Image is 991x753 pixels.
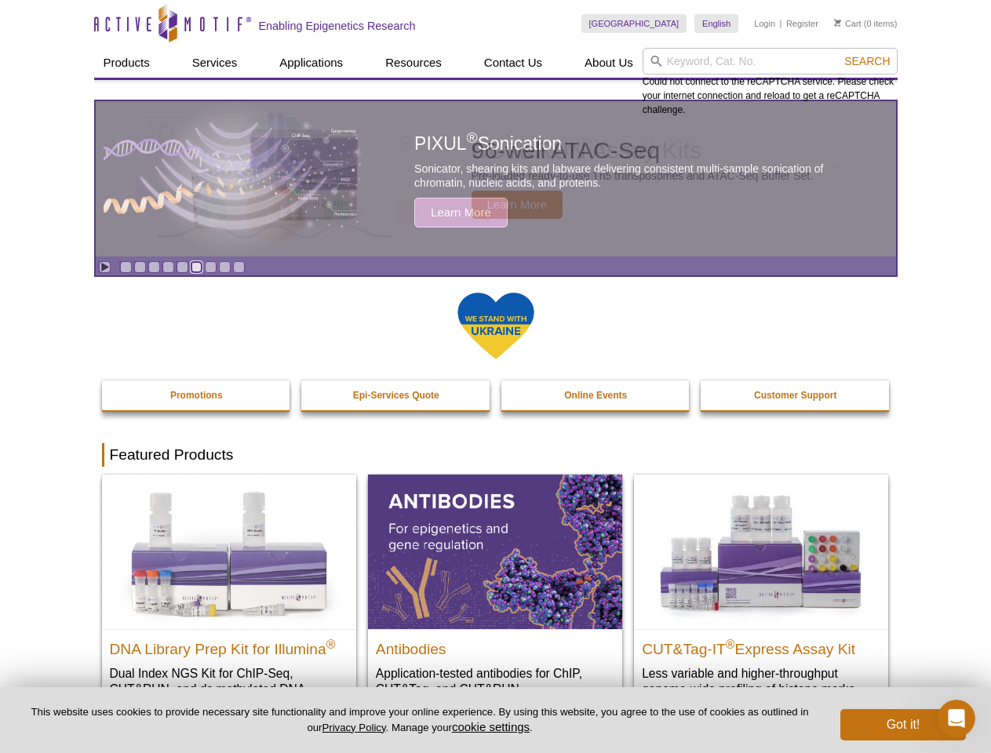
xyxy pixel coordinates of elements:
strong: Online Events [564,390,627,401]
strong: Epi-Services Quote [353,390,439,401]
strong: Promotions [170,390,223,401]
a: Applications [270,48,352,78]
a: Go to slide 7 [205,261,217,273]
a: [GEOGRAPHIC_DATA] [581,14,687,33]
span: Search [844,55,890,67]
iframe: Intercom live chat [938,700,975,737]
img: Your Cart [834,19,841,27]
input: Keyword, Cat. No. [643,48,898,75]
h2: DNA Library Prep Kit for Illumina [110,634,348,657]
a: Go to slide 8 [219,261,231,273]
a: About Us [575,48,643,78]
p: This website uses cookies to provide necessary site functionality and improve your online experie... [25,705,814,735]
a: Go to slide 6 [191,261,202,273]
strong: Customer Support [754,390,836,401]
a: Services [183,48,247,78]
a: Epi-Services Quote [301,380,491,410]
img: We Stand With Ukraine [457,291,535,361]
a: Go to slide 1 [120,261,132,273]
li: (0 items) [834,14,898,33]
a: Toggle autoplay [99,261,111,273]
sup: ® [726,637,735,650]
h2: Enabling Epigenetics Research [259,19,416,33]
a: PIXUL sonication PIXUL®Sonication Sonicator, shearing kits and labware delivering consistent mult... [96,101,896,256]
a: Go to slide 5 [177,261,188,273]
a: Privacy Policy [322,722,385,733]
p: Sonicator, shearing kits and labware delivering consistent multi-sample sonication of chromatin, ... [414,162,860,190]
a: Online Events [501,380,691,410]
a: Go to slide 2 [134,261,146,273]
span: PIXUL Sonication [414,133,562,154]
a: Cart [834,18,862,29]
button: cookie settings [452,720,530,733]
img: All Antibodies [368,475,622,628]
li: | [780,14,782,33]
a: Customer Support [701,380,891,410]
article: PIXUL Sonication [96,101,896,256]
a: Go to slide 9 [233,261,245,273]
p: Less variable and higher-throughput genome-wide profiling of histone marks​. [642,665,880,697]
img: CUT&Tag-IT® Express Assay Kit [634,475,888,628]
span: Learn More [414,198,508,227]
a: Register [786,18,818,29]
a: Go to slide 4 [162,261,174,273]
p: Application-tested antibodies for ChIP, CUT&Tag, and CUT&RUN. [376,665,614,697]
a: All Antibodies Antibodies Application-tested antibodies for ChIP, CUT&Tag, and CUT&RUN. [368,475,622,712]
a: Resources [376,48,451,78]
a: Login [754,18,775,29]
sup: ® [326,637,336,650]
a: Promotions [102,380,292,410]
img: DNA Library Prep Kit for Illumina [102,475,356,628]
a: Products [94,48,159,78]
img: PIXUL sonication [104,100,363,257]
sup: ® [467,130,478,147]
h2: Antibodies [376,634,614,657]
h2: CUT&Tag-IT Express Assay Kit [642,634,880,657]
a: Contact Us [475,48,552,78]
h2: Featured Products [102,443,890,467]
div: Could not connect to the reCAPTCHA service. Please check your internet connection and reload to g... [643,48,898,117]
a: English [694,14,738,33]
a: DNA Library Prep Kit for Illumina DNA Library Prep Kit for Illumina® Dual Index NGS Kit for ChIP-... [102,475,356,728]
button: Search [840,54,894,68]
a: CUT&Tag-IT® Express Assay Kit CUT&Tag-IT®Express Assay Kit Less variable and higher-throughput ge... [634,475,888,712]
p: Dual Index NGS Kit for ChIP-Seq, CUT&RUN, and ds methylated DNA assays. [110,665,348,713]
a: Go to slide 3 [148,261,160,273]
button: Got it! [840,709,966,740]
